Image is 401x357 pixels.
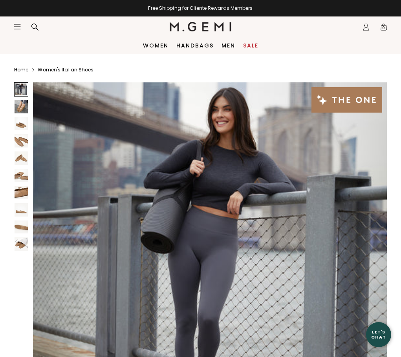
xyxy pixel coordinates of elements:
img: M.Gemi [170,22,231,31]
a: Women's Italian Shoes [38,67,93,73]
img: The Una [15,100,28,113]
img: The Una [15,186,28,199]
div: Let's Chat [366,330,391,339]
a: Sale [243,42,258,49]
a: Women [143,42,168,49]
a: Home [14,67,28,73]
img: The Una [15,220,28,234]
img: The Una [15,151,28,165]
img: The Una [15,169,28,182]
img: The Una [15,134,28,148]
img: The Una [15,237,28,251]
img: The Una [15,203,28,217]
span: 0 [380,25,388,33]
a: Handbags [176,42,214,49]
a: Men [222,42,235,49]
img: The Una [15,117,28,131]
button: Open site menu [13,23,21,31]
img: The One tag [311,87,382,113]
